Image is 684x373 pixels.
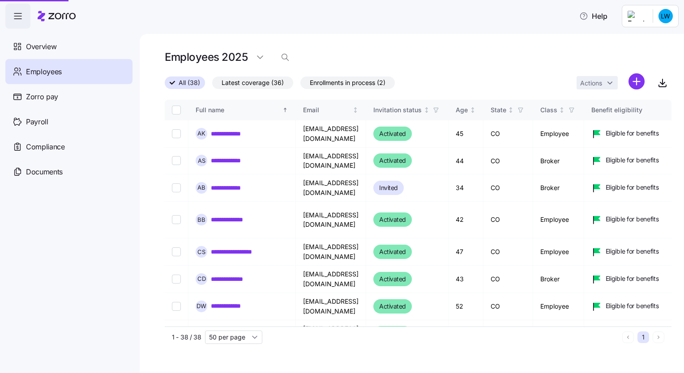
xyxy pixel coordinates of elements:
[577,76,618,89] button: Actions
[197,249,205,255] span: C S
[533,148,584,174] td: Broker
[5,159,133,184] a: Documents
[379,182,398,193] span: Invited
[533,174,584,201] td: Broker
[26,91,58,102] span: Zorro pay
[172,156,181,165] input: Select record 2
[303,105,351,115] div: Email
[483,148,533,174] td: CO
[222,77,284,89] span: Latest coverage (36)
[449,202,483,239] td: 42
[172,183,181,192] input: Select record 3
[483,238,533,266] td: CO
[373,105,422,115] div: Invitation status
[449,320,483,347] td: 52
[533,238,584,266] td: Employee
[296,293,366,320] td: [EMAIL_ADDRESS][DOMAIN_NAME]
[197,131,205,136] span: A K
[449,293,483,320] td: 52
[470,107,476,113] div: Not sorted
[449,148,483,174] td: 44
[296,320,366,347] td: [EMAIL_ADDRESS][DOMAIN_NAME]
[172,215,181,224] input: Select record 4
[449,100,483,120] th: AgeNot sorted
[172,333,201,342] span: 1 - 38 / 38
[483,100,533,120] th: StateNot sorted
[533,100,584,120] th: ClassNot sorted
[197,303,206,309] span: D W
[606,274,659,283] span: Eligible for benefits
[172,106,181,114] input: Select all records
[366,100,449,120] th: Invitation statusNot sorted
[533,320,584,347] td: Broker
[653,331,664,343] button: Next page
[379,301,406,312] span: Activated
[5,59,133,84] a: Employees
[172,247,181,256] input: Select record 5
[533,202,584,239] td: Employee
[379,246,406,257] span: Activated
[379,128,406,139] span: Activated
[449,174,483,201] td: 34
[296,266,366,292] td: [EMAIL_ADDRESS][DOMAIN_NAME]
[379,214,406,225] span: Activated
[196,105,281,115] div: Full name
[456,105,468,115] div: Age
[179,77,200,89] span: All (38)
[197,276,206,282] span: C D
[296,100,366,120] th: EmailNot sorted
[310,77,385,89] span: Enrollments in process (2)
[188,100,296,120] th: Full nameSorted ascending
[449,120,483,148] td: 45
[197,217,205,223] span: B B
[533,293,584,320] td: Employee
[198,158,205,164] span: A S
[449,266,483,292] td: 43
[296,202,366,239] td: [EMAIL_ADDRESS][DOMAIN_NAME]
[296,238,366,266] td: [EMAIL_ADDRESS][DOMAIN_NAME]
[572,7,615,25] button: Help
[352,107,359,113] div: Not sorted
[379,274,406,284] span: Activated
[26,116,48,127] span: Payroll
[172,275,181,284] input: Select record 6
[5,34,133,59] a: Overview
[606,215,659,224] span: Eligible for benefits
[491,105,506,115] div: State
[172,302,181,311] input: Select record 7
[483,202,533,239] td: CO
[26,141,65,153] span: Compliance
[172,129,181,138] input: Select record 1
[606,301,659,310] span: Eligible for benefits
[579,11,607,21] span: Help
[483,174,533,201] td: CO
[580,80,602,86] span: Actions
[658,9,673,23] img: c0e0388fe6342deee47f791d0dfbc0c5
[296,148,366,174] td: [EMAIL_ADDRESS][DOMAIN_NAME]
[26,66,62,77] span: Employees
[606,183,659,192] span: Eligible for benefits
[197,185,205,191] span: A B
[533,266,584,292] td: Broker
[606,247,659,256] span: Eligible for benefits
[559,107,565,113] div: Not sorted
[606,156,659,165] span: Eligible for benefits
[296,120,366,148] td: [EMAIL_ADDRESS][DOMAIN_NAME]
[5,84,133,109] a: Zorro pay
[637,331,649,343] button: 1
[296,174,366,201] td: [EMAIL_ADDRESS][DOMAIN_NAME]
[628,73,645,89] svg: add icon
[483,266,533,292] td: CO
[483,320,533,347] td: CO
[533,120,584,148] td: Employee
[540,105,557,115] div: Class
[483,293,533,320] td: CO
[165,50,248,64] h1: Employees 2025
[449,238,483,266] td: 47
[379,155,406,166] span: Activated
[628,11,646,21] img: Employer logo
[5,109,133,134] a: Payroll
[5,134,133,159] a: Compliance
[508,107,514,113] div: Not sorted
[26,41,56,52] span: Overview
